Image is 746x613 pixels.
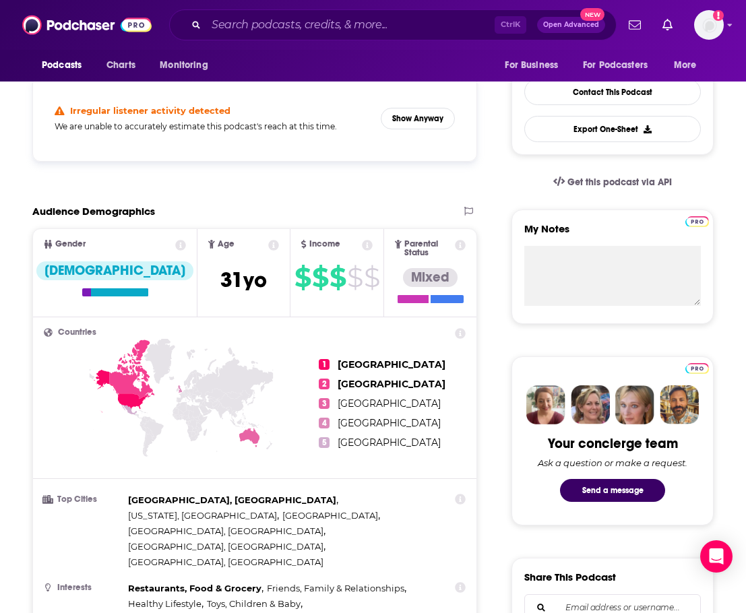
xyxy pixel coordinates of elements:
[267,583,404,593] span: Friends, Family & Relationships
[128,510,277,521] span: [US_STATE], [GEOGRAPHIC_DATA]
[338,378,445,390] span: [GEOGRAPHIC_DATA]
[623,13,646,36] a: Show notifications dropdown
[55,240,86,249] span: Gender
[319,379,330,389] span: 2
[32,53,99,78] button: open menu
[364,267,379,288] span: $
[685,363,709,374] img: Podchaser Pro
[338,417,441,429] span: [GEOGRAPHIC_DATA]
[524,116,701,142] button: Export One-Sheet
[128,508,279,523] span: ,
[169,9,617,40] div: Search podcasts, credits, & more...
[537,17,605,33] button: Open AdvancedNew
[44,495,123,504] h3: Top Cities
[128,523,325,539] span: ,
[381,108,455,129] button: Show Anyway
[685,214,709,227] a: Pro website
[347,267,363,288] span: $
[294,267,311,288] span: $
[32,205,155,218] h2: Audience Demographics
[282,508,380,523] span: ,
[22,12,152,38] img: Podchaser - Follow, Share and Rate Podcasts
[560,479,665,502] button: Send a message
[583,56,648,75] span: For Podcasters
[128,494,336,505] span: [GEOGRAPHIC_DATA], [GEOGRAPHIC_DATA]
[319,398,330,409] span: 3
[524,79,701,105] a: Contact This Podcast
[128,525,323,536] span: [GEOGRAPHIC_DATA], [GEOGRAPHIC_DATA]
[42,56,82,75] span: Podcasts
[700,540,733,573] div: Open Intercom Messenger
[694,10,724,40] img: User Profile
[404,240,454,257] span: Parental Status
[207,598,301,609] span: Toys, Children & Baby
[282,510,378,521] span: [GEOGRAPHIC_DATA]
[543,22,599,28] span: Open Advanced
[524,222,701,246] label: My Notes
[664,53,714,78] button: open menu
[128,556,323,567] span: [GEOGRAPHIC_DATA], [GEOGRAPHIC_DATA]
[615,385,654,424] img: Jules Profile
[495,53,575,78] button: open menu
[338,358,445,370] span: [GEOGRAPHIC_DATA]
[694,10,724,40] button: Show profile menu
[44,583,123,592] h3: Interests
[495,16,526,34] span: Ctrl K
[128,492,338,508] span: ,
[128,539,325,554] span: ,
[505,56,558,75] span: For Business
[218,240,235,249] span: Age
[574,53,667,78] button: open menu
[128,596,204,612] span: ,
[548,435,678,452] div: Your concierge team
[128,541,323,552] span: [GEOGRAPHIC_DATA], [GEOGRAPHIC_DATA]
[524,571,616,583] h3: Share This Podcast
[542,166,683,199] a: Get this podcast via API
[319,418,330,428] span: 4
[220,267,267,293] span: 31 yo
[58,328,96,337] span: Countries
[106,56,135,75] span: Charts
[312,267,328,288] span: $
[36,261,193,280] div: [DEMOGRAPHIC_DATA]
[267,581,406,596] span: ,
[319,359,330,370] span: 1
[319,437,330,448] span: 5
[657,13,678,36] a: Show notifications dropdown
[160,56,208,75] span: Monitoring
[128,583,261,593] span: Restaurants, Food & Grocery
[694,10,724,40] span: Logged in as nicole.koremenos
[685,361,709,374] a: Pro website
[526,385,565,424] img: Sydney Profile
[206,14,495,36] input: Search podcasts, credits, & more...
[403,268,458,287] div: Mixed
[338,437,441,449] span: [GEOGRAPHIC_DATA]
[70,105,230,116] h4: Irregular listener activity detected
[685,216,709,227] img: Podchaser Pro
[674,56,697,75] span: More
[338,397,441,410] span: [GEOGRAPHIC_DATA]
[660,385,699,424] img: Jon Profile
[330,267,346,288] span: $
[580,8,604,21] span: New
[309,240,340,249] span: Income
[150,53,225,78] button: open menu
[571,385,610,424] img: Barbara Profile
[567,176,672,188] span: Get this podcast via API
[128,581,263,596] span: ,
[128,598,201,609] span: Healthy Lifestyle
[538,457,687,468] div: Ask a question or make a request.
[207,596,303,612] span: ,
[98,53,144,78] a: Charts
[713,10,724,21] svg: Add a profile image
[55,121,370,131] h5: We are unable to accurately estimate this podcast's reach at this time.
